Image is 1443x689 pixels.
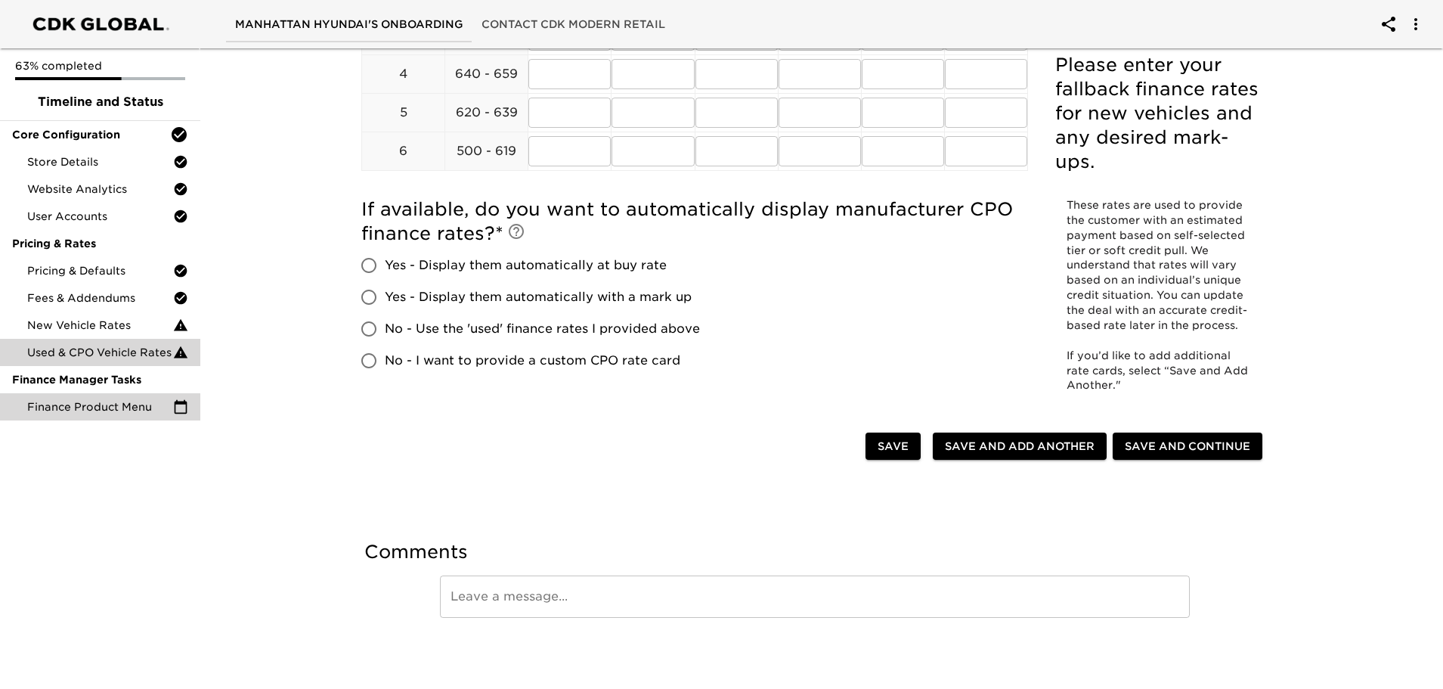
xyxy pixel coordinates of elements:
span: Fees & Addendums [27,290,173,306]
span: No - Use the 'used' finance rates I provided above [385,320,700,338]
p: 4 [362,65,444,83]
button: Save and Add Another [933,433,1107,461]
span: Save and Continue [1125,437,1250,456]
span: New Vehicle Rates [27,318,173,333]
p: 6 [362,142,444,160]
span: Used & CPO Vehicle Rates [27,345,173,360]
p: 640 - 659 [445,65,528,83]
span: If you’d like to add additional rate cards, select “Save and Add Another." [1067,349,1251,391]
span: No - I want to provide a custom CPO rate card [385,352,680,370]
span: User Accounts [27,209,173,224]
h5: Please enter your fallback finance rates for new vehicles and any desired mark-ups. [1055,53,1259,174]
h5: Comments [364,540,1265,564]
span: Finance Manager Tasks [12,372,188,387]
span: Save [878,437,909,456]
p: 620 - 639 [445,104,528,122]
button: account of current user [1398,6,1434,42]
span: Save and Add Another [945,437,1095,456]
span: Manhattan Hyundai's Onboarding [235,15,463,34]
h5: If available, do you want to automatically display manufacturer CPO finance rates? [361,197,1028,246]
span: Pricing & Defaults [27,263,173,278]
span: These rates are used to provide the customer with an estimated payment based on self-selected tie... [1067,199,1248,331]
button: account of current user [1370,6,1407,42]
span: Finance Product Menu [27,399,173,414]
button: Save [865,433,921,461]
span: Contact CDK Modern Retail [482,15,665,34]
p: 63% completed [15,58,185,73]
span: Core Configuration [12,127,170,142]
p: 500 - 619 [445,142,528,160]
span: Website Analytics [27,182,173,197]
span: Timeline and Status [12,93,188,111]
p: 5 [362,104,444,122]
span: Store Details [27,154,173,169]
span: Pricing & Rates [12,236,188,251]
button: Save and Continue [1113,433,1262,461]
span: Yes - Display them automatically with a mark up [385,288,692,306]
span: Yes - Display them automatically at buy rate [385,256,667,275]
